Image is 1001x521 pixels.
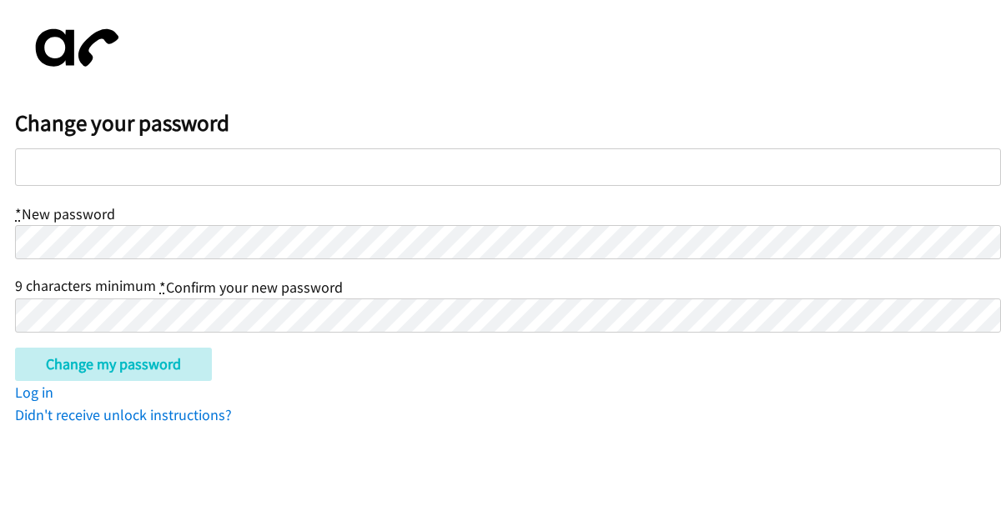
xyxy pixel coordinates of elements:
img: aphone-8a226864a2ddd6a5e75d1ebefc011f4aa8f32683c2d82f3fb0802fe031f96514.svg [15,15,132,81]
h2: Change your password [15,109,1001,138]
abbr: required [159,278,166,297]
span: 9 characters minimum [15,276,156,295]
a: Didn't receive unlock instructions? [15,405,232,424]
a: Log in [15,383,53,402]
label: New password [15,204,115,223]
label: Confirm your new password [159,278,343,297]
input: Change my password [15,348,212,381]
abbr: required [15,204,22,223]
